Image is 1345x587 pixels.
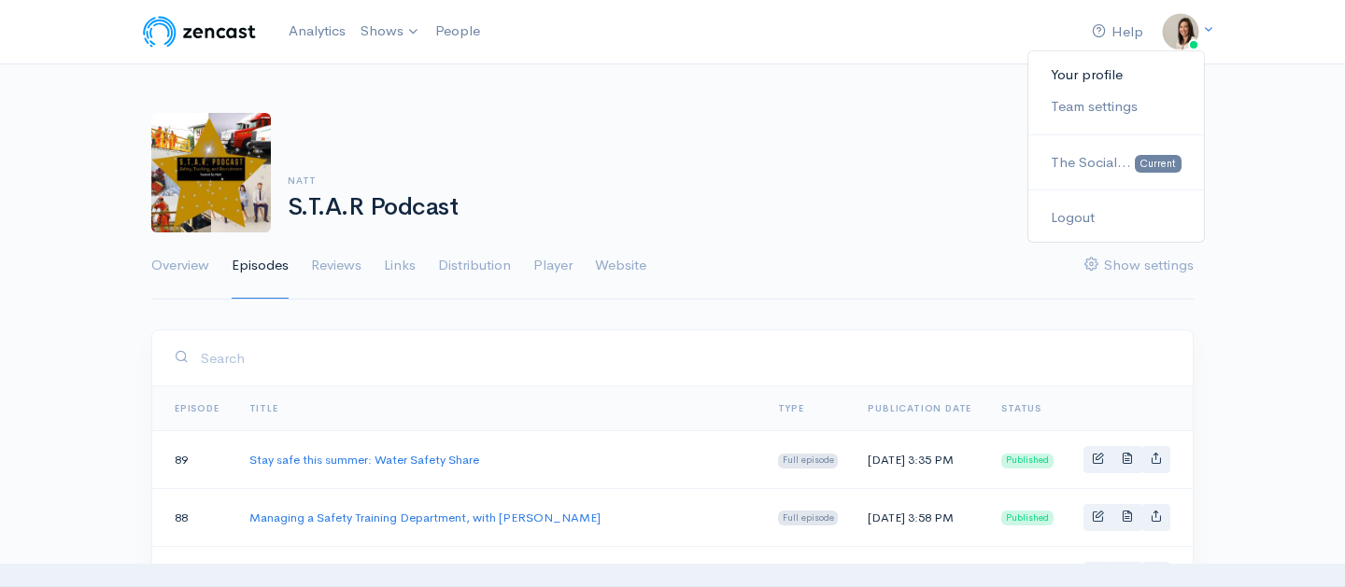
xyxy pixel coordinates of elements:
[384,232,416,300] a: Links
[1162,13,1199,50] img: ...
[1051,153,1131,171] span: The Social...
[778,402,804,414] a: Type
[1084,12,1151,52] a: Help
[200,339,1170,377] input: Search
[868,402,971,414] a: Publication date
[281,11,353,51] a: Analytics
[152,488,234,546] td: 88
[438,232,511,300] a: Distribution
[1001,402,1041,414] span: Status
[778,510,839,525] span: Full episode
[288,175,1053,186] h6: Natt
[151,232,209,300] a: Overview
[1028,147,1204,179] a: The Social... Current
[311,232,361,300] a: Reviews
[249,510,601,525] a: Managing a Safety Training Department, with [PERSON_NAME]
[1001,454,1054,468] span: Published
[1028,202,1204,234] a: Logout
[353,11,428,52] a: Shows
[778,454,839,468] span: Full episode
[232,232,289,300] a: Episodes
[249,402,278,414] a: Title
[1084,232,1194,300] a: Show settings
[152,431,234,489] td: 89
[853,431,986,489] td: [DATE] 3:35 PM
[1028,59,1204,91] a: Your profile
[595,232,646,300] a: Website
[533,232,573,300] a: Player
[140,13,259,50] img: ZenCast Logo
[1135,155,1182,173] span: Current
[1083,504,1170,531] div: Basic example
[1028,91,1204,123] a: Team settings
[1083,446,1170,473] div: Basic example
[249,452,479,468] a: Stay safe this summer: Water Safety Share
[428,11,488,51] a: People
[288,194,1053,221] h1: S.T.A.R Podcast
[1001,510,1054,525] span: Published
[853,488,986,546] td: [DATE] 3:58 PM
[175,402,219,414] a: Episode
